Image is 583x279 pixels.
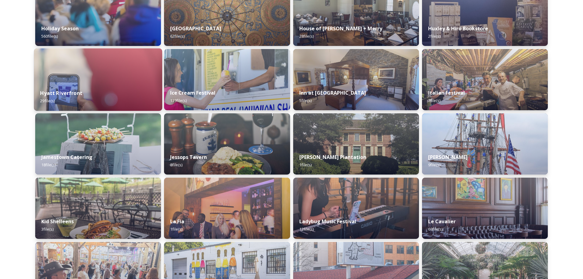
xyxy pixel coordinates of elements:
strong: Kid Shelleens [41,218,74,225]
strong: Holiday Season [41,25,79,32]
span: 139 file(s) [170,98,187,103]
img: 5732ea31-24da-4ffe-98a7-2df6f7760cc1.jpg [164,113,290,175]
span: 7 file(s) [428,98,440,103]
strong: House of [PERSON_NAME] + Merry [299,25,382,32]
span: 18 file(s) [41,162,56,168]
span: 1 file(s) [299,162,312,168]
strong: Ice Cream Festival [170,89,215,96]
span: 62 file(s) [170,33,185,39]
img: 3094705a-dea1-4d81-876d-dee503fb5076.jpg [35,178,161,239]
strong: Ladybug Music Festival [299,218,356,225]
span: 12 file(s) [299,226,314,232]
strong: Hyatt Riverfront [40,90,82,96]
span: 29 file(s) [40,98,55,104]
strong: [PERSON_NAME] Plantation [299,154,366,160]
img: b1c7c6a9-7613-43cf-ab82-18b43ac1f22d.jpg [293,178,419,239]
span: 9 file(s) [428,162,440,168]
img: 3c495f29-7cf8-47d1-a1b7-120d4c7a053b.jpg [422,113,548,175]
span: 3 file(s) [41,226,54,232]
span: 2 file(s) [428,33,440,39]
span: 1 file(s) [170,226,182,232]
strong: Huxley & Hiro Bookstore [428,25,488,32]
strong: Jamestown Catering [41,154,92,160]
span: 560 file(s) [41,33,58,39]
img: 76d8c5f9-c60f-4a53-bf3c-2c94810f7b72.jpg [164,49,290,110]
span: 8 file(s) [170,162,182,168]
img: 2d0d8360-3a76-4d9e-810b-835bee4a3383.jpg [422,49,548,110]
strong: Le Cavalier [428,218,456,225]
img: 37950d40-613d-42b7-8fca-1c32d6fdb0d4.jpg [164,178,290,239]
img: d83d69c1-9fa7-4634-ac3c-12d728291366.jpg [422,178,548,239]
strong: Inn at [GEOGRAPHIC_DATA] [299,89,366,96]
span: 28 file(s) [299,33,314,39]
strong: La Fia [170,218,184,225]
strong: Italian Festival [428,89,465,96]
img: dee0183a-0861-407c-926f-e278a4c21bda.jpg [293,113,419,175]
strong: Jessops Tavern [170,154,207,160]
span: 5 file(s) [299,98,312,103]
img: 879a10be-9e6a-4198-823e-8d64d7d8b9d5.jpg [293,49,419,110]
img: b135aae6-536c-4811-930a-7a95e90573a3.jpg [34,48,162,111]
span: 69 file(s) [428,226,443,232]
strong: [GEOGRAPHIC_DATA] [170,25,221,32]
img: c2c91b0b-640f-4be9-8165-f8be0e887eb6.jpg [35,113,161,175]
strong: [PERSON_NAME] [428,154,468,160]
